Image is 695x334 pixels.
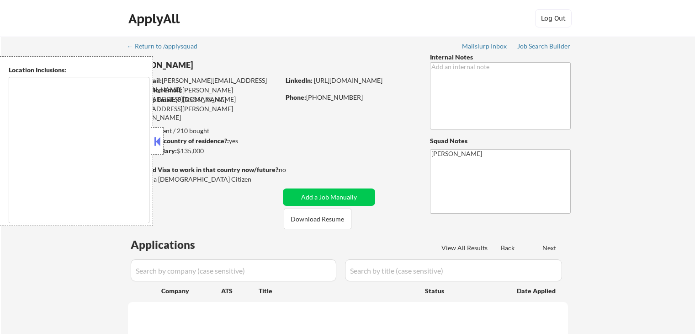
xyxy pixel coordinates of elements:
[259,286,416,296] div: Title
[517,286,557,296] div: Date Applied
[131,259,336,281] input: Search by company (case sensitive)
[425,282,504,299] div: Status
[127,126,280,135] div: 75 sent / 210 bought
[517,43,571,49] div: Job Search Builder
[9,65,149,75] div: Location Inclusions:
[535,9,572,27] button: Log Out
[430,136,571,145] div: Squad Notes
[441,243,490,253] div: View All Results
[127,136,277,145] div: yes
[279,165,305,174] div: no
[128,86,280,103] div: [PERSON_NAME][EMAIL_ADDRESS][DOMAIN_NAME]
[286,93,306,101] strong: Phone:
[283,189,375,206] button: Add a Job Manually
[128,11,182,27] div: ApplyAll
[128,59,316,71] div: [PERSON_NAME]
[501,243,515,253] div: Back
[286,93,415,102] div: [PHONE_NUMBER]
[345,259,562,281] input: Search by title (case sensitive)
[314,76,382,84] a: [URL][DOMAIN_NAME]
[462,43,508,49] div: Mailslurp Inbox
[127,146,280,156] div: $135,000
[221,286,259,296] div: ATS
[462,43,508,52] a: Mailslurp Inbox
[128,166,280,173] strong: Will need Visa to work in that country now/future?:
[286,76,313,84] strong: LinkedIn:
[127,43,206,49] div: ← Return to /applysquad
[128,175,282,184] div: Yes, I am a [DEMOGRAPHIC_DATA] Citizen
[131,239,221,250] div: Applications
[128,76,280,94] div: [PERSON_NAME][EMAIL_ADDRESS][DOMAIN_NAME]
[127,137,229,145] strong: Can work in country of residence?:
[542,243,557,253] div: Next
[284,209,351,229] button: Download Resume
[161,286,221,296] div: Company
[430,53,571,62] div: Internal Notes
[128,95,280,122] div: [PERSON_NAME][EMAIL_ADDRESS][PERSON_NAME][DOMAIN_NAME]
[127,43,206,52] a: ← Return to /applysquad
